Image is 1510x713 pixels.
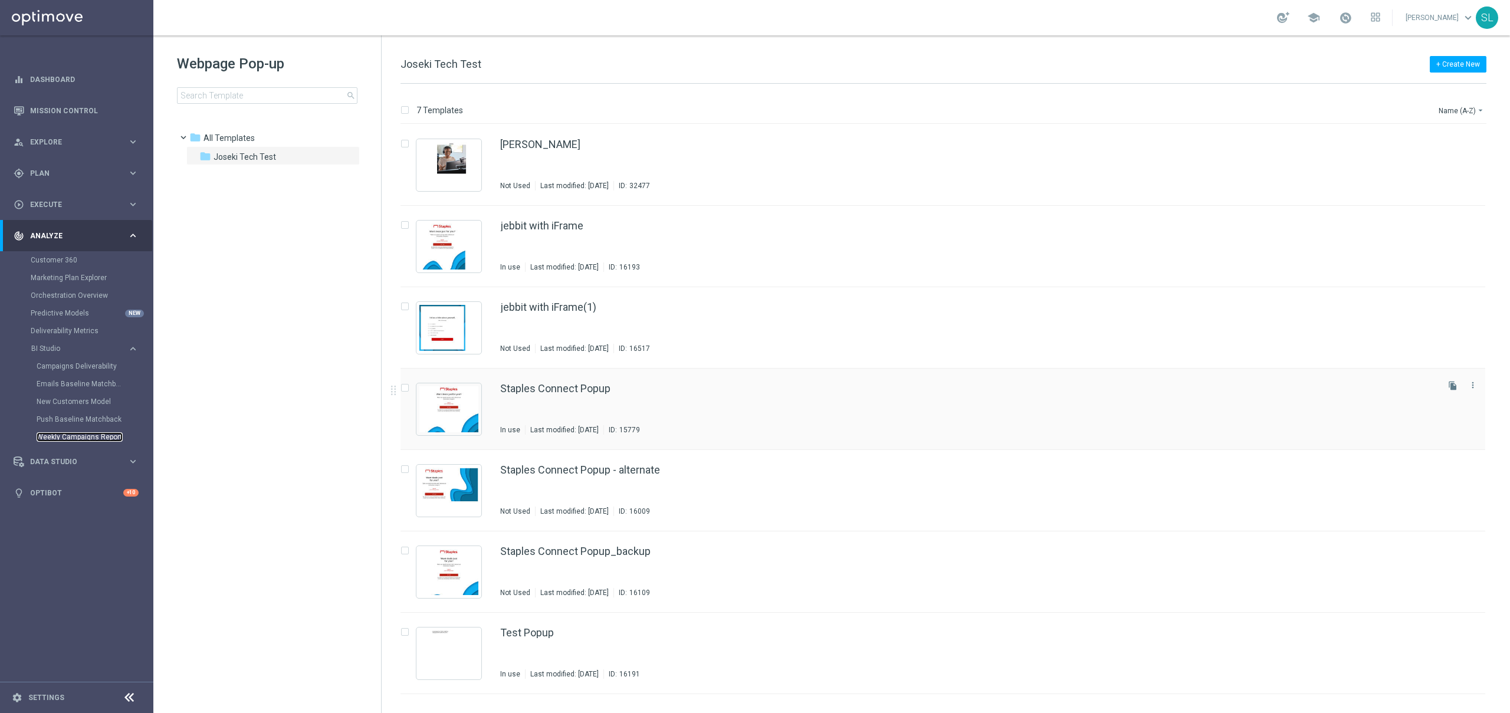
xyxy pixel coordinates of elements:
[37,397,123,406] a: New Customers Model
[37,393,152,410] div: New Customers Model
[526,262,603,272] div: Last modified: [DATE]
[37,357,152,375] div: Campaigns Deliverability
[14,199,24,210] i: play_circle_outline
[127,167,139,179] i: keyboard_arrow_right
[31,345,127,352] div: BI Studio
[189,132,201,143] i: folder
[123,489,139,497] div: +10
[500,546,651,557] a: Staples Connect Popup_backup
[30,95,139,126] a: Mission Control
[31,345,116,352] span: BI Studio
[214,152,276,162] span: Joseki Tech Test
[613,344,650,353] div: ID:
[500,588,530,597] div: Not Used
[14,168,127,179] div: Plan
[389,206,1508,287] div: Press SPACE to select this row.
[389,369,1508,450] div: Press SPACE to select this row.
[31,304,152,322] div: Predictive Models
[500,627,554,638] a: Test Popup
[177,87,357,104] input: Search Template
[14,137,24,147] i: person_search
[500,669,520,679] div: In use
[14,488,24,498] i: lightbulb
[619,669,640,679] div: 16191
[619,262,640,272] div: 16193
[500,262,520,272] div: In use
[37,428,152,446] div: Weekly Campaigns Report
[13,200,139,209] div: play_circle_outline Execute keyboard_arrow_right
[416,105,463,116] p: 7 Templates
[14,456,127,467] div: Data Studio
[500,425,520,435] div: In use
[613,181,650,190] div: ID:
[14,477,139,508] div: Optibot
[13,137,139,147] div: person_search Explore keyboard_arrow_right
[389,287,1508,369] div: Press SPACE to select this row.
[1468,380,1478,390] i: more_vert
[127,343,139,354] i: keyboard_arrow_right
[13,231,139,241] div: track_changes Analyze keyboard_arrow_right
[536,588,613,597] div: Last modified: [DATE]
[31,287,152,304] div: Orchestration Overview
[31,255,123,265] a: Customer 360
[14,231,24,241] i: track_changes
[500,465,660,475] a: Staples Connect Popup - alternate
[389,450,1508,531] div: Press SPACE to select this row.
[389,124,1508,206] div: Press SPACE to select this row.
[30,139,127,146] span: Explore
[536,181,613,190] div: Last modified: [DATE]
[1462,11,1475,24] span: keyboard_arrow_down
[127,230,139,241] i: keyboard_arrow_right
[31,344,139,353] button: BI Studio keyboard_arrow_right
[419,549,478,595] img: 16109.jpeg
[30,170,127,177] span: Plan
[13,457,139,466] button: Data Studio keyboard_arrow_right
[500,344,530,353] div: Not Used
[13,75,139,84] button: equalizer Dashboard
[37,410,152,428] div: Push Baseline Matchback
[203,133,255,143] span: Triggered
[1445,378,1460,393] button: file_copy
[37,432,123,442] a: Weekly Campaigns Report
[125,310,144,317] div: NEW
[31,251,152,269] div: Customer 360
[346,91,356,100] span: search
[37,375,152,393] div: Emails Baseline Matchback
[1467,378,1479,392] button: more_vert
[613,507,650,516] div: ID:
[127,136,139,147] i: keyboard_arrow_right
[419,386,478,432] img: 15779.jpeg
[31,326,123,336] a: Deliverability Metrics
[613,588,650,597] div: ID:
[30,201,127,208] span: Execute
[13,169,139,178] button: gps_fixed Plan keyboard_arrow_right
[500,507,530,516] div: Not Used
[14,168,24,179] i: gps_fixed
[13,488,139,498] button: lightbulb Optibot +10
[31,322,152,340] div: Deliverability Metrics
[500,139,580,150] a: [PERSON_NAME]
[37,379,123,389] a: Emails Baseline Matchback
[13,106,139,116] div: Mission Control
[536,507,613,516] div: Last modified: [DATE]
[31,269,152,287] div: Marketing Plan Explorer
[1448,381,1458,390] i: file_copy
[500,383,610,394] a: Staples Connect Popup
[14,231,127,241] div: Analyze
[419,142,478,188] img: 32477.jpeg
[177,54,357,73] h1: Webpage Pop-up
[500,181,530,190] div: Not Used
[500,302,596,313] a: jebbit with iFrame(1)
[12,692,22,703] i: settings
[389,613,1508,694] div: Press SPACE to select this row.
[1430,56,1486,73] button: + Create New
[14,95,139,126] div: Mission Control
[419,224,478,270] img: 16193.jpeg
[419,305,478,351] img: 16517.jpeg
[603,262,640,272] div: ID:
[1476,6,1498,29] div: SL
